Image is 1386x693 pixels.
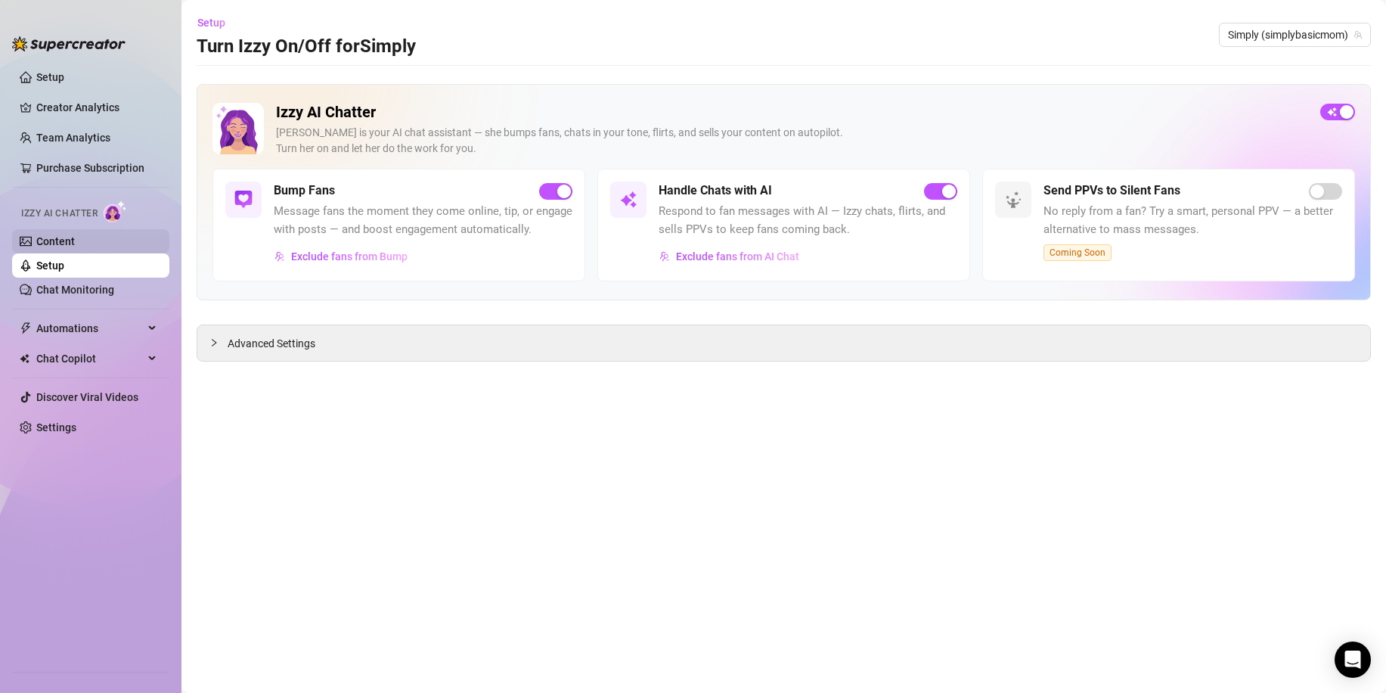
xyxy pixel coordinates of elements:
img: Chat Copilot [20,353,29,364]
span: Izzy AI Chatter [21,207,98,221]
img: AI Chatter [104,200,127,222]
h3: Turn Izzy On/Off for Simply [197,35,416,59]
a: Setup [36,259,64,272]
img: svg%3e [234,191,253,209]
span: Chat Copilot [36,346,144,371]
h5: Send PPVs to Silent Fans [1043,182,1180,200]
img: svg%3e [659,251,670,262]
span: Setup [197,17,225,29]
button: Exclude fans from Bump [274,244,408,269]
button: Setup [197,11,237,35]
a: Team Analytics [36,132,110,144]
img: svg%3e [274,251,285,262]
button: Exclude fans from AI Chat [659,244,800,269]
span: Automations [36,316,144,340]
span: Coming Soon [1043,244,1112,261]
img: Izzy AI Chatter [212,103,264,154]
h5: Handle Chats with AI [659,182,772,200]
span: Advanced Settings [228,335,315,352]
span: Exclude fans from AI Chat [676,250,799,263]
span: thunderbolt [20,322,32,334]
img: svg%3e [1004,191,1022,209]
h2: Izzy AI Chatter [276,103,1308,122]
span: Simply (simplybasicmom) [1228,23,1362,46]
a: Content [36,235,75,247]
span: team [1353,30,1363,39]
span: Respond to fan messages with AI — Izzy chats, flirts, and sells PPVs to keep fans coming back. [659,203,957,238]
img: logo-BBDzfeDw.svg [12,36,126,51]
div: [PERSON_NAME] is your AI chat assistant — she bumps fans, chats in your tone, flirts, and sells y... [276,125,1308,157]
div: collapsed [209,334,228,351]
a: Setup [36,71,64,83]
a: Chat Monitoring [36,284,114,296]
h5: Bump Fans [274,182,335,200]
span: collapsed [209,338,219,347]
span: No reply from a fan? Try a smart, personal PPV — a better alternative to mass messages. [1043,203,1342,238]
img: svg%3e [619,191,637,209]
a: Purchase Subscription [36,156,157,180]
span: Exclude fans from Bump [291,250,408,263]
a: Creator Analytics [36,95,157,120]
div: Open Intercom Messenger [1335,642,1371,678]
a: Settings [36,421,76,434]
span: Message fans the moment they come online, tip, or engage with posts — and boost engagement automa... [274,203,572,238]
a: Discover Viral Videos [36,391,138,403]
